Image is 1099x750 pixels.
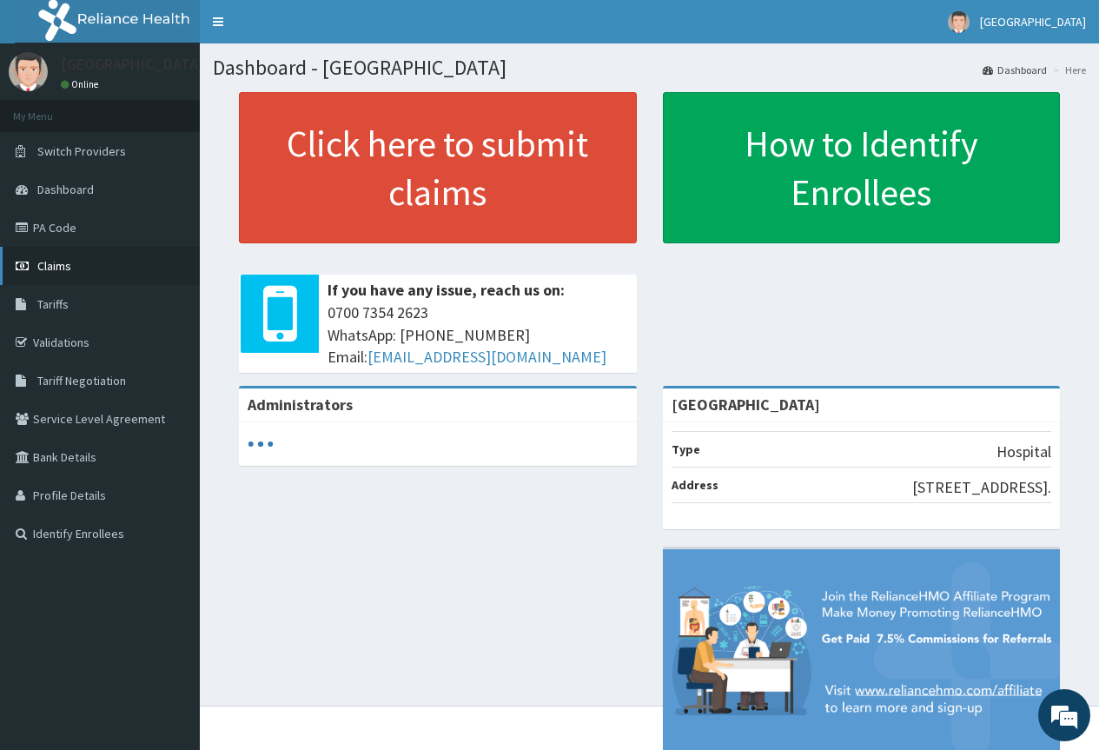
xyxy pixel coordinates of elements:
span: Claims [37,258,71,274]
img: User Image [9,52,48,91]
a: Dashboard [983,63,1047,77]
p: [STREET_ADDRESS]. [912,476,1051,499]
img: User Image [948,11,970,33]
h1: Dashboard - [GEOGRAPHIC_DATA] [213,56,1086,79]
span: [GEOGRAPHIC_DATA] [980,14,1086,30]
a: [EMAIL_ADDRESS][DOMAIN_NAME] [367,347,606,367]
a: Click here to submit claims [239,92,637,243]
svg: audio-loading [248,431,274,457]
span: Tariffs [37,296,69,312]
p: Hospital [996,441,1051,463]
b: If you have any issue, reach us on: [328,280,565,300]
li: Here [1049,63,1086,77]
span: Dashboard [37,182,94,197]
a: How to Identify Enrollees [663,92,1061,243]
span: 0700 7354 2623 WhatsApp: [PHONE_NUMBER] Email: [328,302,628,368]
span: Tariff Negotiation [37,373,126,388]
a: Online [61,78,103,90]
b: Type [672,441,700,457]
p: [GEOGRAPHIC_DATA] [61,56,204,72]
span: Switch Providers [37,143,126,159]
strong: [GEOGRAPHIC_DATA] [672,395,820,415]
b: Administrators [248,395,353,415]
b: Address [672,477,718,493]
